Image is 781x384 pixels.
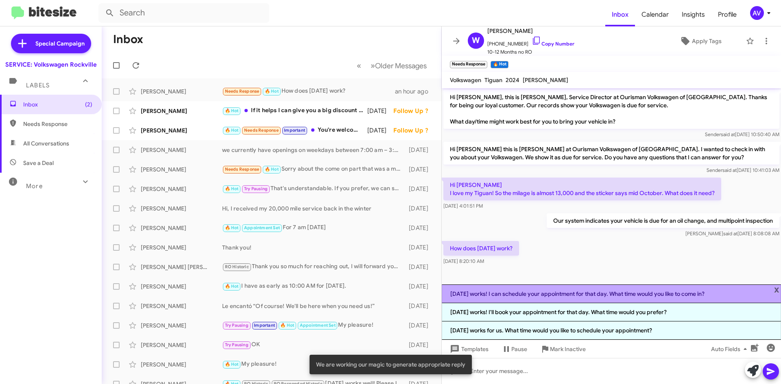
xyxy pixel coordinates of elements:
[405,321,435,330] div: [DATE]
[659,34,742,48] button: Apply Tags
[605,3,635,26] a: Inbox
[405,146,435,154] div: [DATE]
[395,87,435,95] div: an hour ago
[141,87,222,95] div: [PERSON_NAME]
[141,204,222,213] div: [PERSON_NAME]
[442,321,781,340] li: [DATE] works for us. What time would you like to schedule your appointment?
[113,33,143,46] h1: Inbox
[225,264,249,269] span: RO Historic
[141,263,222,271] div: [PERSON_NAME] [PERSON_NAME]
[222,243,405,252] div: Thank you!
[26,82,50,89] span: Labels
[265,89,279,94] span: 🔥 Hot
[495,342,534,356] button: Pause
[371,61,375,71] span: »
[98,3,269,23] input: Search
[721,131,735,137] span: said at
[225,108,239,113] span: 🔥 Hot
[141,165,222,174] div: [PERSON_NAME]
[405,263,435,271] div: [DATE]
[675,3,711,26] a: Insights
[244,128,279,133] span: Needs Response
[222,146,405,154] div: we currently have openings on weekdays between 7:00 am – 3:00 pm and on saturdays from 8:00 am – ...
[367,126,393,135] div: [DATE]
[405,185,435,193] div: [DATE]
[405,302,435,310] div: [DATE]
[442,284,781,303] li: [DATE] works! I can schedule your appointment for that day. What time would you like to come in?
[487,48,574,56] span: 10-12 Months no RO
[300,323,336,328] span: Appointment Set
[225,186,239,191] span: 🔥 Hot
[550,342,586,356] span: Mark Inactive
[316,360,465,369] span: We are working our magic to generate appropriate reply
[487,26,574,36] span: [PERSON_NAME]
[442,303,781,321] li: [DATE] works! I'll book your appointment for that day. What time would you prefer?
[511,342,527,356] span: Pause
[405,282,435,291] div: [DATE]
[141,107,222,115] div: [PERSON_NAME]
[443,203,483,209] span: [DATE] 4:01:51 PM
[141,341,222,349] div: [PERSON_NAME]
[722,167,737,173] span: said at
[450,76,481,84] span: Volkswagen
[141,243,222,252] div: [PERSON_NAME]
[225,225,239,230] span: 🔥 Hot
[222,204,405,213] div: Hi, I received my 20,000 mile service back in the winter
[547,213,779,228] p: Our system indicates your vehicle is due for an oil change, and multipoint inspection
[222,262,405,271] div: Thank you so much for reaching out, I will forward your information to one of the managers so you...
[5,61,97,69] div: SERVICE: Volkswagen Rockville
[366,57,432,74] button: Next
[405,341,435,349] div: [DATE]
[222,282,405,291] div: I have as early as 10:00 AM for [DATE].
[225,167,260,172] span: Needs Response
[352,57,432,74] nav: Page navigation example
[705,342,757,356] button: Auto Fields
[711,3,743,26] a: Profile
[141,224,222,232] div: [PERSON_NAME]
[487,36,574,48] span: [PHONE_NUMBER]
[225,284,239,289] span: 🔥 Hot
[222,184,405,193] div: That's understandable. If you prefer, we can schedule your appointment for January. have a great ...
[141,302,222,310] div: [PERSON_NAME]
[225,362,239,367] span: 🔥 Hot
[472,34,480,47] span: W
[484,76,502,84] span: Tiguan
[225,89,260,94] span: Needs Response
[443,142,779,165] p: Hi [PERSON_NAME] this is [PERSON_NAME] at Ourisman Volkswagen of [GEOGRAPHIC_DATA]. I wanted to c...
[506,76,519,84] span: 2024
[723,230,737,236] span: said at
[523,76,568,84] span: [PERSON_NAME]
[254,323,275,328] span: Important
[85,100,92,108] span: (2)
[443,178,721,200] p: Hi [PERSON_NAME] I love my Tiguan! So the milage is almost 13,000 and the sticker says mid Octobe...
[222,165,405,174] div: Sorry about the come on part that was a mistake
[635,3,675,26] a: Calendar
[448,342,489,356] span: Templates
[23,120,92,128] span: Needs Response
[405,204,435,213] div: [DATE]
[491,61,508,68] small: 🔥 Hot
[450,61,487,68] small: Needs Response
[405,243,435,252] div: [DATE]
[707,167,779,173] span: Sender [DATE] 10:41:03 AM
[405,224,435,232] div: [DATE]
[23,139,69,148] span: All Conversations
[222,87,395,96] div: How does [DATE] work?
[222,360,405,369] div: My pleasure!
[23,159,54,167] span: Save a Deal
[393,107,435,115] div: Follow Up ?
[141,185,222,193] div: [PERSON_NAME]
[774,284,779,294] span: x
[685,230,779,236] span: [PERSON_NAME] [DATE] 8:08:08 AM
[443,241,519,256] p: How does [DATE] work?
[443,90,779,129] p: Hi [PERSON_NAME], this is [PERSON_NAME], Service Director at Ourisman Volkswagen of [GEOGRAPHIC_D...
[711,342,750,356] span: Auto Fields
[225,342,249,347] span: Try Pausing
[442,342,495,356] button: Templates
[23,100,92,108] span: Inbox
[244,225,280,230] span: Appointment Set
[225,128,239,133] span: 🔥 Hot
